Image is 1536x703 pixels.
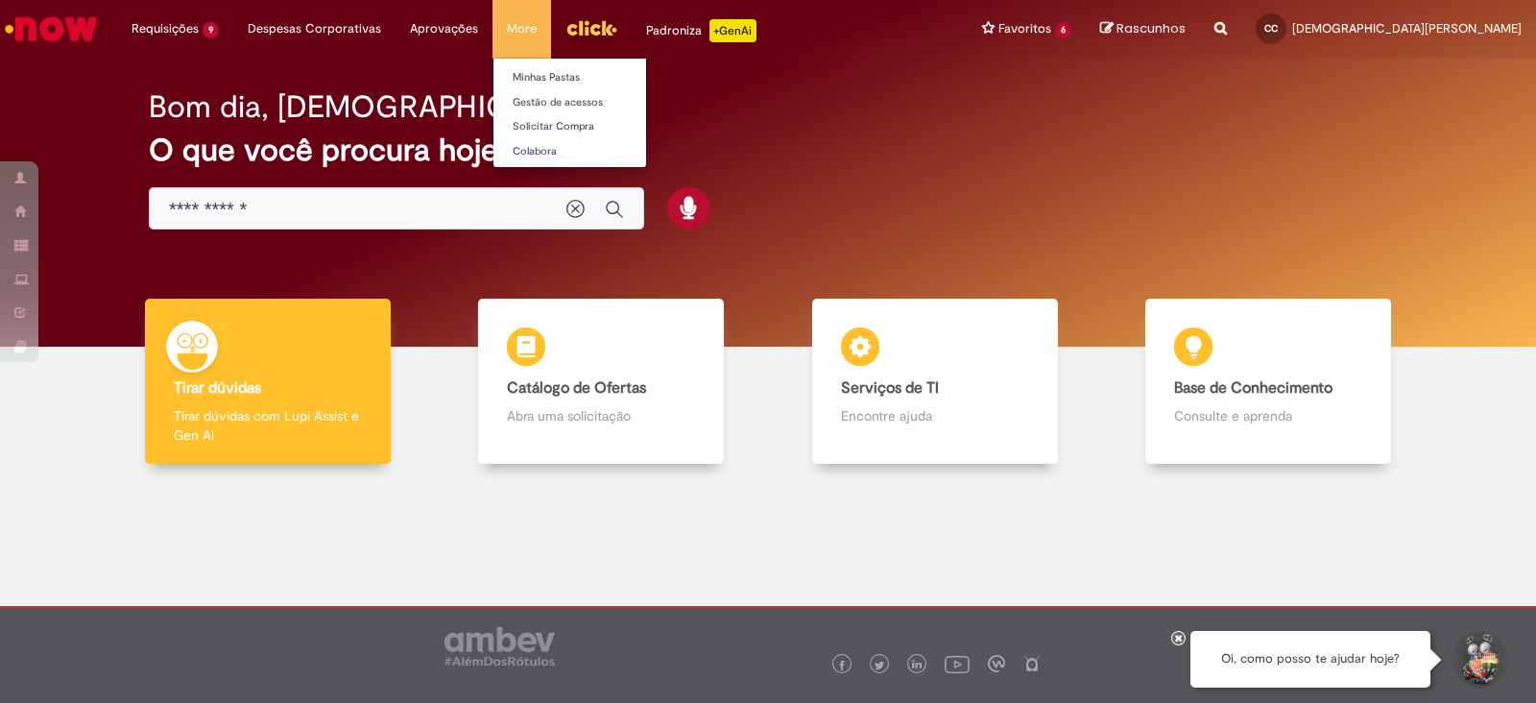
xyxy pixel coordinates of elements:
p: Tirar dúvidas com Lupi Assist e Gen Ai [174,406,362,445]
span: CC [1264,22,1278,35]
div: Oi, como posso te ajudar hoje? [1190,631,1430,688]
span: More [507,19,537,38]
p: Consulte e aprenda [1174,406,1362,425]
a: Colabora [493,141,705,162]
img: logo_footer_youtube.png [945,651,970,676]
b: Base de Conhecimento [1174,378,1332,398]
span: Aprovações [410,19,478,38]
span: Rascunhos [1116,19,1186,37]
img: ServiceNow [2,10,101,48]
button: Iniciar Conversa de Suporte [1450,631,1507,689]
ul: More [492,58,647,168]
img: logo_footer_facebook.png [837,661,847,670]
span: Requisições [132,19,199,38]
p: Abra uma solicitação [507,406,695,425]
div: Padroniza [646,19,756,42]
a: Serviços de TI Encontre ajuda [768,299,1102,465]
a: Base de Conhecimento Consulte e aprenda [1102,299,1436,465]
p: +GenAi [709,19,756,42]
img: logo_footer_naosei.png [1023,655,1041,672]
img: logo_footer_ambev_rotulo_gray.png [444,627,555,666]
img: logo_footer_twitter.png [875,661,884,670]
span: 6 [1055,22,1071,38]
a: Gestão de acessos [493,92,705,113]
img: logo_footer_linkedin.png [912,660,922,671]
b: Serviços de TI [841,378,939,398]
img: click_logo_yellow_360x200.png [565,13,617,42]
a: Catálogo de Ofertas Abra uma solicitação [435,299,769,465]
b: Tirar dúvidas [174,378,261,398]
a: Tirar dúvidas Tirar dúvidas com Lupi Assist e Gen Ai [101,299,435,465]
h2: O que você procura hoje? [149,133,1387,167]
span: 9 [203,22,219,38]
img: logo_footer_workplace.png [988,655,1005,672]
h2: Bom dia, [DEMOGRAPHIC_DATA] [149,90,609,124]
a: Rascunhos [1100,20,1186,38]
span: [DEMOGRAPHIC_DATA][PERSON_NAME] [1292,20,1522,36]
b: Catálogo de Ofertas [507,378,646,398]
a: Minhas Pastas [493,67,705,88]
p: Encontre ajuda [841,406,1029,425]
span: Favoritos [998,19,1051,38]
span: Despesas Corporativas [248,19,381,38]
a: Solicitar Compra [493,116,705,137]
